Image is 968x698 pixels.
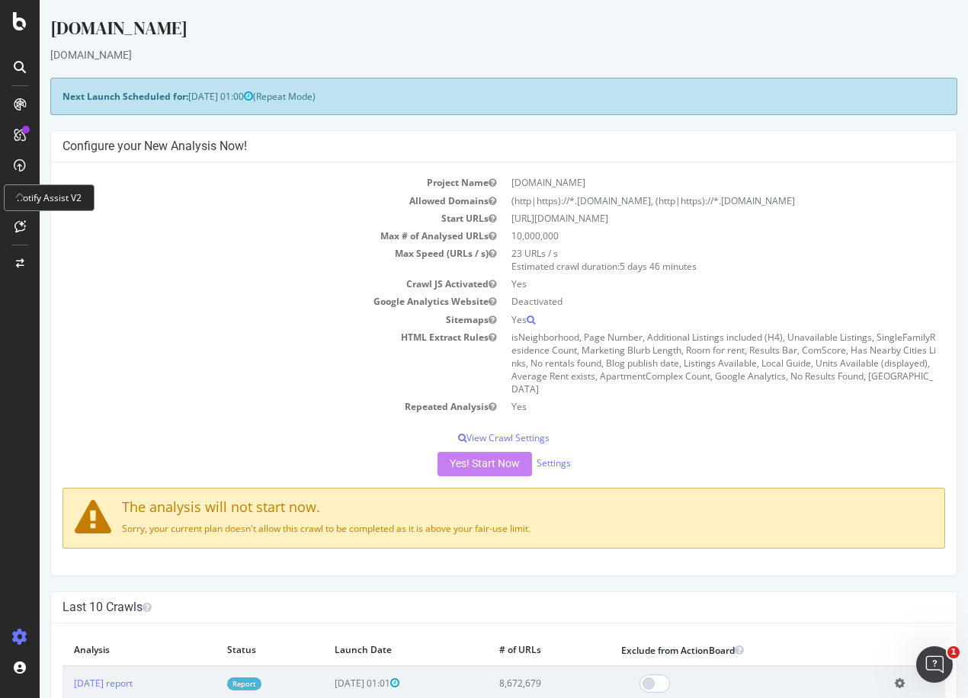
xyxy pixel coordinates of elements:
[23,600,905,615] h4: Last 10 Crawls
[23,293,464,310] td: Google Analytics Website
[23,227,464,245] td: Max # of Analysed URLs
[464,174,905,191] td: [DOMAIN_NAME]
[23,398,464,415] td: Repeated Analysis
[176,635,284,666] th: Status
[464,227,905,245] td: 10,000,000
[23,635,176,666] th: Analysis
[23,328,464,399] td: HTML Extract Rules
[23,192,464,210] td: Allowed Domains
[149,90,213,103] span: [DATE] 01:00
[23,431,905,444] p: View Crawl Settings
[464,293,905,310] td: Deactivated
[35,500,893,515] h4: The analysis will not start now.
[580,260,657,273] span: 5 days 46 minutes
[188,677,222,690] a: Report
[464,311,905,328] td: Yes
[23,139,905,154] h4: Configure your New Analysis Now!
[23,210,464,227] td: Start URLs
[11,78,918,115] div: (Repeat Mode)
[464,275,905,293] td: Yes
[295,677,360,690] span: [DATE] 01:01
[464,192,905,210] td: (http|https)://*.[DOMAIN_NAME], (http|https)://*.[DOMAIN_NAME]
[23,275,464,293] td: Crawl JS Activated
[23,174,464,191] td: Project Name
[448,635,570,666] th: # of URLs
[34,677,93,690] a: [DATE] report
[284,635,448,666] th: Launch Date
[23,245,464,275] td: Max Speed (URLs / s)
[916,646,953,683] iframe: Intercom live chat
[464,398,905,415] td: Yes
[570,635,844,666] th: Exclude from ActionBoard
[464,245,905,275] td: 23 URLs / s Estimated crawl duration:
[23,311,464,328] td: Sitemaps
[23,90,149,103] strong: Next Launch Scheduled for:
[464,328,905,399] td: isNeighborhood, Page Number, Additional Listings included (H4), Unavailable Listings, SingleFamil...
[11,15,918,47] div: [DOMAIN_NAME]
[947,646,960,658] span: 1
[11,47,918,62] div: [DOMAIN_NAME]
[4,184,95,211] div: Botify Assist V2
[497,456,531,469] a: Settings
[464,210,905,227] td: [URL][DOMAIN_NAME]
[35,522,893,535] p: Sorry, your current plan doesn't allow this crawl to be completed as it is above your fair-use li...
